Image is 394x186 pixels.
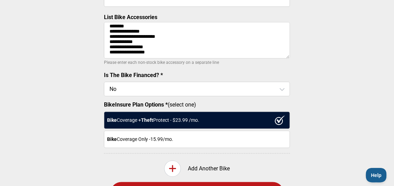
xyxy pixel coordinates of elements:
[107,137,117,142] strong: Bike
[141,118,153,123] strong: Theft
[104,102,290,108] label: (select one)
[104,102,168,108] strong: BikeInsure Plan Options *
[104,131,290,148] div: Coverage Only - 15.99 /mo.
[104,112,290,129] div: Coverage + Protect - $ 23.99 /mo.
[104,161,290,177] div: Add Another Bike
[107,118,117,123] strong: Bike
[275,116,285,125] img: ux1sgP1Haf775SAghJI38DyDlYP+32lKFAAAAAElFTkSuQmCC
[104,14,157,20] label: List Bike Accessories
[104,58,290,67] p: Please enter each non-stock bike accessory on a separate line
[366,168,387,183] iframe: Toggle Customer Support
[104,72,163,78] label: Is The Bike Financed? *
